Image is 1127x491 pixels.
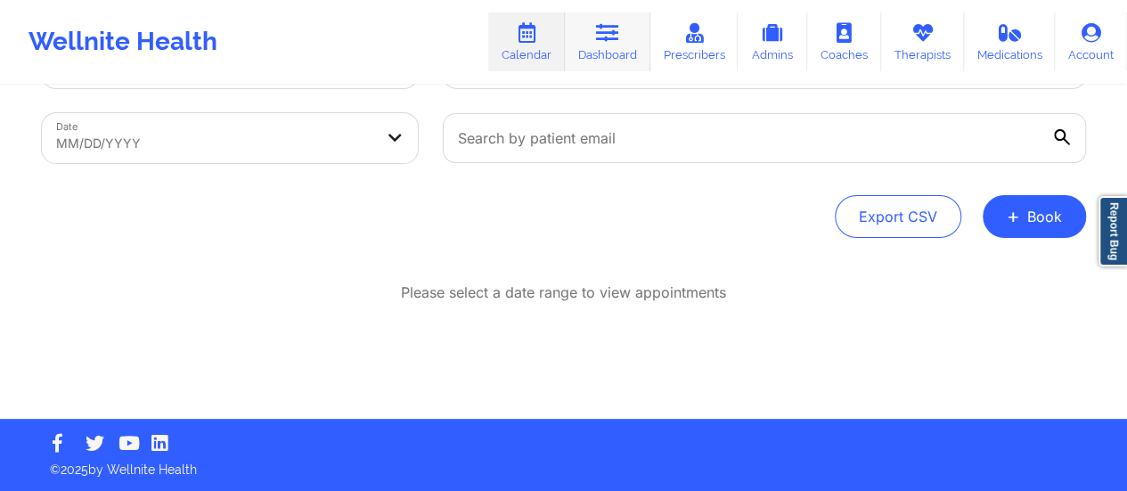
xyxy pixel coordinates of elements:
[650,12,739,71] a: Prescribers
[1098,196,1127,266] a: Report Bug
[983,195,1086,238] button: +Book
[807,12,881,71] a: Coaches
[565,12,650,71] a: Dashboard
[881,12,964,71] a: Therapists
[401,282,726,303] p: Please select a date range to view appointments
[738,12,807,71] a: Admins
[1007,211,1020,221] span: +
[1055,12,1127,71] a: Account
[488,12,565,71] a: Calendar
[37,448,1090,479] p: © 2025 by Wellnite Health
[835,195,961,238] button: Export CSV
[443,113,1086,163] input: Search by patient email
[964,12,1056,71] a: Medications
